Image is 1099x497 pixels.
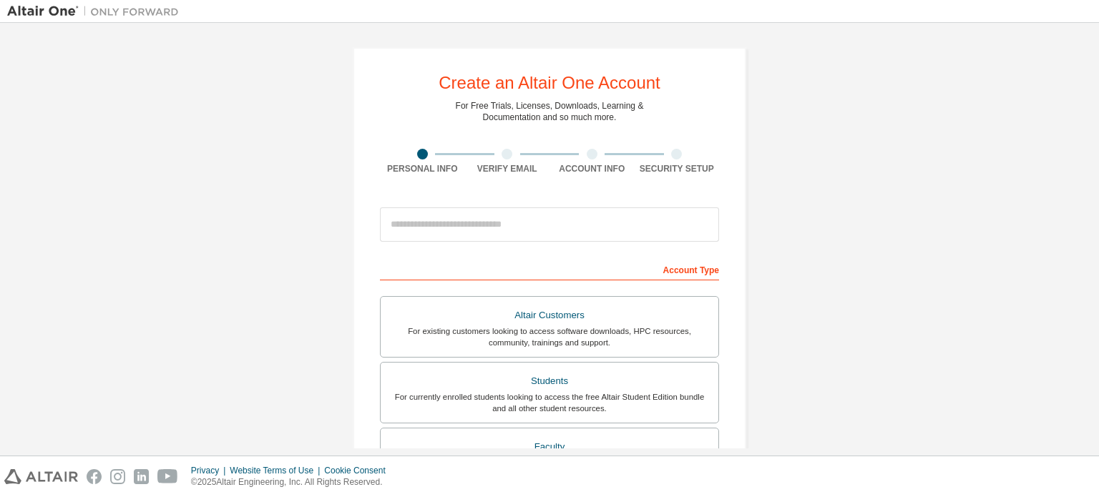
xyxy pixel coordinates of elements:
div: Website Terms of Use [230,465,324,476]
div: For currently enrolled students looking to access the free Altair Student Edition bundle and all ... [389,391,710,414]
p: © 2025 Altair Engineering, Inc. All Rights Reserved. [191,476,394,488]
img: linkedin.svg [134,469,149,484]
div: Verify Email [465,163,550,174]
img: facebook.svg [87,469,102,484]
div: Create an Altair One Account [439,74,660,92]
div: Personal Info [380,163,465,174]
img: instagram.svg [110,469,125,484]
div: Faculty [389,437,710,457]
img: Altair One [7,4,186,19]
div: Security Setup [635,163,720,174]
div: Account Type [380,257,719,280]
div: Cookie Consent [324,465,394,476]
div: Students [389,371,710,391]
div: Altair Customers [389,305,710,325]
div: Privacy [191,465,230,476]
div: For Free Trials, Licenses, Downloads, Learning & Documentation and so much more. [456,100,644,123]
img: altair_logo.svg [4,469,78,484]
div: Account Info [549,163,635,174]
img: youtube.svg [157,469,178,484]
div: For existing customers looking to access software downloads, HPC resources, community, trainings ... [389,325,710,348]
